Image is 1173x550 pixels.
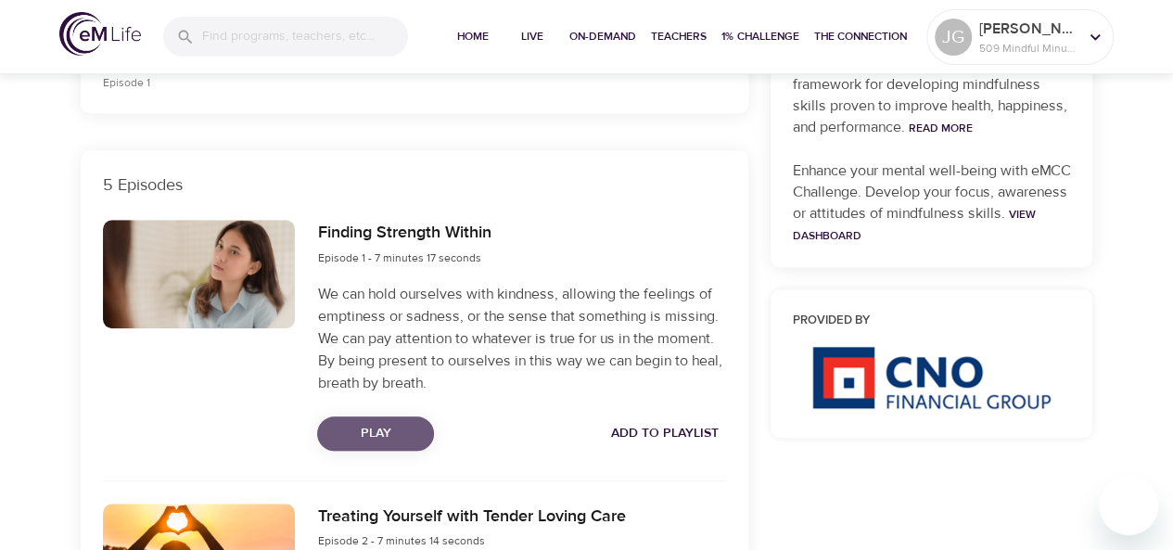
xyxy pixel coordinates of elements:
[793,312,1071,331] h6: Provided by
[909,121,973,135] a: Read More
[103,74,565,91] p: Episode 1
[651,27,707,46] span: Teachers
[317,283,725,394] p: We can hold ourselves with kindness, allowing the feelings of emptiness or sadness, or the sense ...
[793,160,1071,246] p: Enhance your mental well-being with eMCC Challenge. Develop your focus, awareness or attitudes of...
[569,27,636,46] span: On-Demand
[317,220,491,247] h6: Finding Strength Within
[793,207,1036,243] a: View Dashboard
[510,27,555,46] span: Live
[451,27,495,46] span: Home
[811,346,1051,409] img: CNO%20logo.png
[317,250,480,265] span: Episode 1 - 7 minutes 17 seconds
[332,422,419,445] span: Play
[59,12,141,56] img: logo
[979,18,1077,40] p: [PERSON_NAME]
[979,40,1077,57] p: 509 Mindful Minutes
[793,53,1071,138] p: The eMCC™ is a scientifically validated framework for developing mindfulness skills proven to imp...
[935,19,972,56] div: JG
[317,416,434,451] button: Play
[1099,476,1158,535] iframe: Button to launch messaging window
[103,173,726,198] p: 5 Episodes
[721,27,799,46] span: 1% Challenge
[814,27,907,46] span: The Connection
[317,504,625,531] h6: Treating Yourself with Tender Loving Care
[604,416,726,451] button: Add to Playlist
[202,17,408,57] input: Find programs, teachers, etc...
[317,533,484,548] span: Episode 2 - 7 minutes 14 seconds
[611,422,719,445] span: Add to Playlist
